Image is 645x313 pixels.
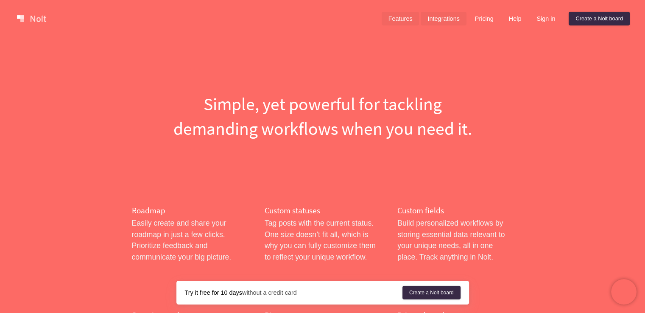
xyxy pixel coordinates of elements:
[265,218,380,263] p: Tag posts with the current status. One size doesn’t fit all, which is why you can fully customize...
[421,12,466,25] a: Integrations
[397,205,513,216] h4: Custom fields
[569,12,630,25] a: Create a Nolt board
[468,12,500,25] a: Pricing
[402,286,461,299] a: Create a Nolt board
[397,218,513,263] p: Build personalized workflows by storing essential data relevant to your unique needs, all in one ...
[611,279,637,305] iframe: Chatra live chat
[382,12,419,25] a: Features
[265,205,380,216] h4: Custom statuses
[132,92,514,141] h1: Simple, yet powerful for tackling demanding workflows when you need it.
[530,12,562,25] a: Sign in
[132,218,248,263] p: Easily create and share your roadmap in just a few clicks. Prioritize feedback and communicate yo...
[185,289,242,296] strong: Try it free for 10 days
[185,288,402,297] div: without a credit card
[132,205,248,216] h4: Roadmap
[502,12,528,25] a: Help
